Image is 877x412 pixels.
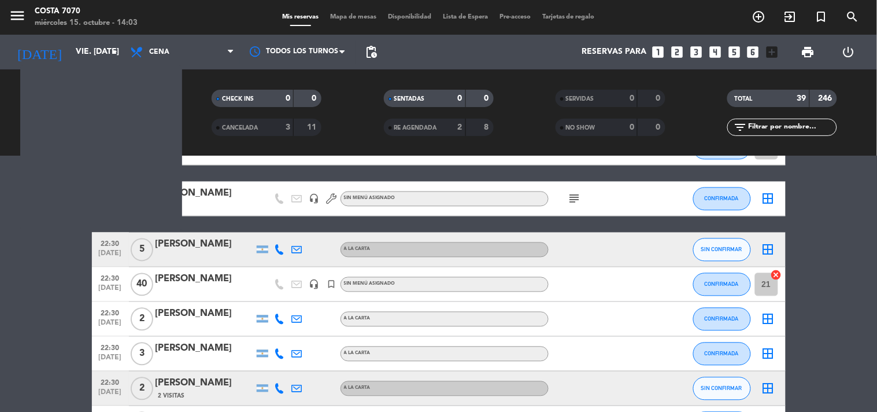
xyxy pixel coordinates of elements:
[828,35,868,69] div: LOG OUT
[801,45,815,59] span: print
[566,125,595,131] span: NO SHOW
[708,45,723,60] i: looks_4
[536,14,601,20] span: Tarjetas de regalo
[689,45,704,60] i: looks_3
[158,392,185,401] span: 2 Visitas
[705,281,739,288] span: CONFIRMADA
[324,14,382,20] span: Mapa de mesas
[308,123,319,131] strong: 11
[846,10,860,24] i: search
[841,45,855,59] i: power_settings_new
[693,377,751,400] button: SIN CONFIRMAR
[9,7,26,28] button: menu
[276,14,324,20] span: Mis reservas
[650,45,665,60] i: looks_one
[656,123,663,131] strong: 0
[669,45,684,60] i: looks_two
[35,6,138,17] div: Costa 7070
[734,96,752,102] span: TOTAL
[222,96,254,102] span: CHECK INS
[131,93,147,101] strong: 246
[344,196,395,201] span: Sin menú asignado
[693,187,751,211] button: CONFIRMADA
[566,96,594,102] span: SERVIDAS
[47,94,84,100] span: RESERVADAS
[494,14,536,20] span: Pre-acceso
[286,123,290,131] strong: 3
[819,94,835,102] strong: 246
[96,285,125,298] span: [DATE]
[733,120,747,134] i: filter_list
[131,343,153,366] span: 3
[693,238,751,262] button: SIN CONFIRMAR
[693,273,751,296] button: CONFIRMADA
[131,377,153,400] span: 2
[582,47,646,57] span: Reservas para
[9,7,26,24] i: menu
[382,14,437,20] span: Disponibilidad
[96,306,125,319] span: 22:30
[309,279,320,290] i: headset_mic
[693,308,751,331] button: CONFIRMADA
[761,347,775,361] i: border_all
[344,386,371,391] span: A LA CARTA
[156,376,254,391] div: [PERSON_NAME]
[96,186,125,199] span: 22:00
[797,94,806,102] strong: 39
[765,45,780,60] i: add_box
[701,247,742,253] span: SIN CONFIRMAR
[761,192,775,206] i: border_all
[96,376,125,389] span: 22:30
[131,273,153,296] span: 40
[344,317,371,321] span: A LA CARTA
[727,45,742,60] i: looks_5
[783,10,797,24] i: exit_to_app
[705,316,739,322] span: CONFIRMADA
[747,121,837,134] input: Filtrar por nombre...
[437,14,494,20] span: Lista de Espera
[701,385,742,392] span: SIN CONFIRMAR
[630,123,634,131] strong: 0
[96,199,125,212] span: [DATE]
[156,307,254,322] div: [PERSON_NAME]
[131,111,147,119] strong: 192
[156,341,254,356] div: [PERSON_NAME]
[656,94,663,102] strong: 0
[131,308,153,331] span: 2
[705,351,739,357] span: CONFIRMADA
[394,96,425,102] span: SENTADAS
[761,382,775,396] i: border_all
[96,389,125,402] span: [DATE]
[364,45,378,59] span: pending_actions
[309,194,320,204] i: headset_mic
[815,10,828,24] i: turned_in_not
[109,124,119,132] strong: 16
[109,111,119,119] strong: 23
[96,341,125,354] span: 22:30
[312,94,319,102] strong: 0
[705,196,739,202] span: CONFIRMADA
[693,343,751,366] button: CONFIRMADA
[222,125,258,131] span: CANCELADA
[96,354,125,367] span: [DATE]
[394,125,437,131] span: RE AGENDADA
[286,94,290,102] strong: 0
[344,282,395,286] span: Sin menú asignado
[9,39,70,65] i: [DATE]
[771,270,782,281] i: cancel
[458,94,462,102] strong: 0
[96,271,125,285] span: 22:30
[156,272,254,287] div: [PERSON_NAME]
[568,192,582,206] i: subject
[327,279,337,290] i: turned_in_not
[746,45,761,60] i: looks_6
[96,237,125,250] span: 22:30
[156,186,254,201] div: [PERSON_NAME]
[109,93,119,101] strong: 39
[458,123,462,131] strong: 2
[156,237,254,252] div: [PERSON_NAME]
[108,45,121,59] i: arrow_drop_down
[96,250,125,263] span: [DATE]
[47,112,87,118] span: CONFIRMADA
[630,94,634,102] strong: 0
